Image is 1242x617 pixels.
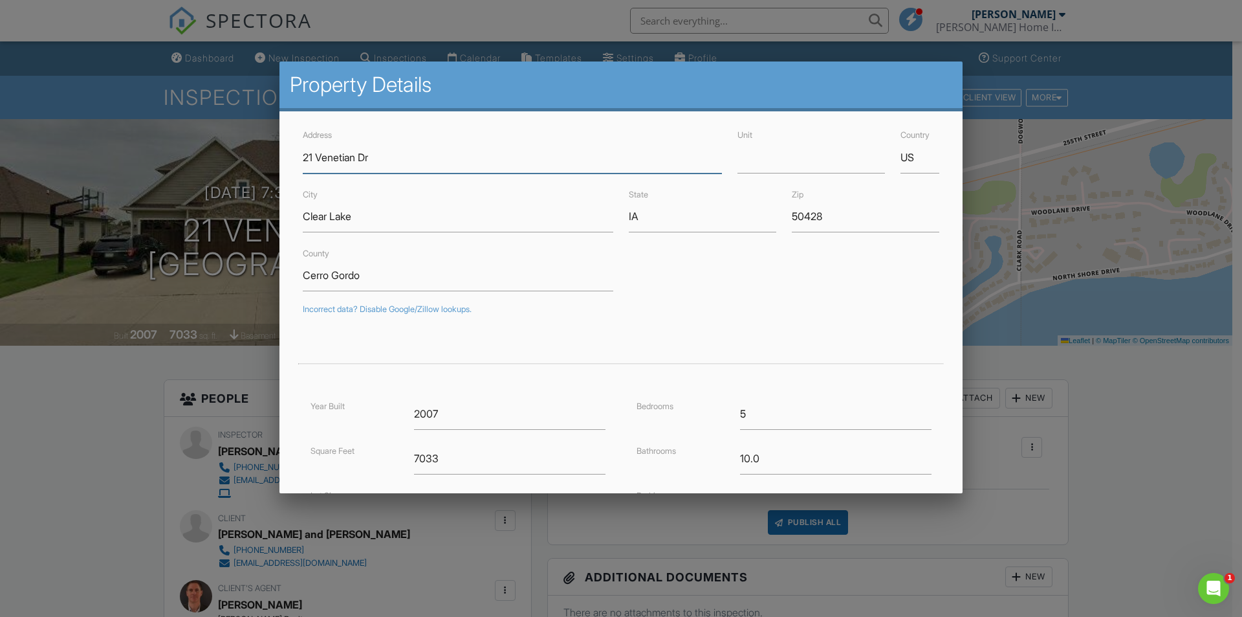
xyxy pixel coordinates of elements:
h2: Property Details [290,72,952,98]
label: State [629,190,648,199]
label: Year Built [310,401,345,411]
label: Country [900,130,930,140]
label: Unit [737,130,752,140]
label: Bedrooms [637,401,673,411]
div: Incorrect data? Disable Google/Zillow lookups. [303,304,939,315]
label: Square Feet [310,446,354,456]
label: Parking [637,491,664,500]
span: 1 [1225,573,1235,583]
label: Address [303,130,332,140]
label: County [303,249,329,258]
label: City [303,190,318,199]
label: Lot Size [310,491,340,500]
label: Zip [792,190,803,199]
iframe: Intercom live chat [1198,573,1229,604]
label: Bathrooms [637,446,676,456]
